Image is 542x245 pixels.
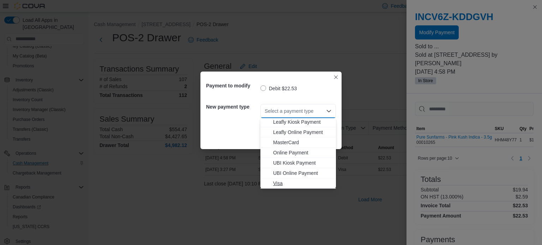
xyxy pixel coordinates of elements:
button: UBI Online Payment [260,168,336,178]
span: UBI Kiosk Payment [273,159,332,166]
h5: New payment type [206,100,259,114]
label: Debit $22.53 [260,84,297,93]
button: Leafly Online Payment [260,127,336,137]
input: Accessible screen reader label [265,107,265,115]
button: Online Payment [260,148,336,158]
button: Closes this modal window [332,73,340,81]
h5: Payment to modify [206,79,259,93]
button: UBI Kiosk Payment [260,158,336,168]
span: Leafly Kiosk Payment [273,118,332,125]
span: Visa [273,180,332,187]
span: MasterCard [273,139,332,146]
span: Leafly Online Payment [273,129,332,136]
button: Close list of options [326,108,332,114]
button: MasterCard [260,137,336,148]
span: UBI Online Payment [273,170,332,177]
button: Leafly Kiosk Payment [260,117,336,127]
button: Visa [260,178,336,189]
span: Online Payment [273,149,332,156]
